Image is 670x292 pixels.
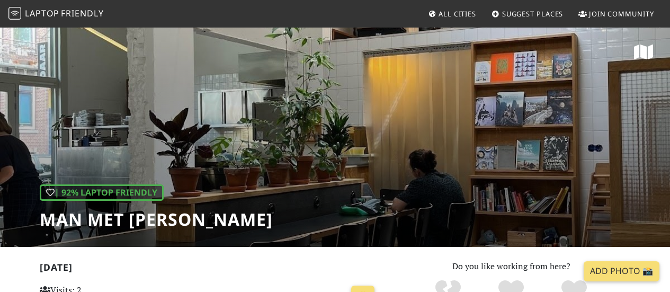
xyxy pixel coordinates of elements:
p: Do you like working from here? [392,260,631,273]
a: LaptopFriendly LaptopFriendly [8,5,104,23]
div: | 92% Laptop Friendly [40,184,164,201]
span: Suggest Places [502,9,564,19]
a: Suggest Places [487,4,568,23]
span: Friendly [61,7,103,19]
span: Join Community [589,9,654,19]
span: All Cities [439,9,476,19]
img: LaptopFriendly [8,7,21,20]
span: Laptop [25,7,59,19]
h2: [DATE] [40,262,379,277]
a: All Cities [424,4,480,23]
a: Join Community [574,4,658,23]
a: Add Photo 📸 [584,261,659,281]
h1: Man met [PERSON_NAME] [40,209,273,229]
